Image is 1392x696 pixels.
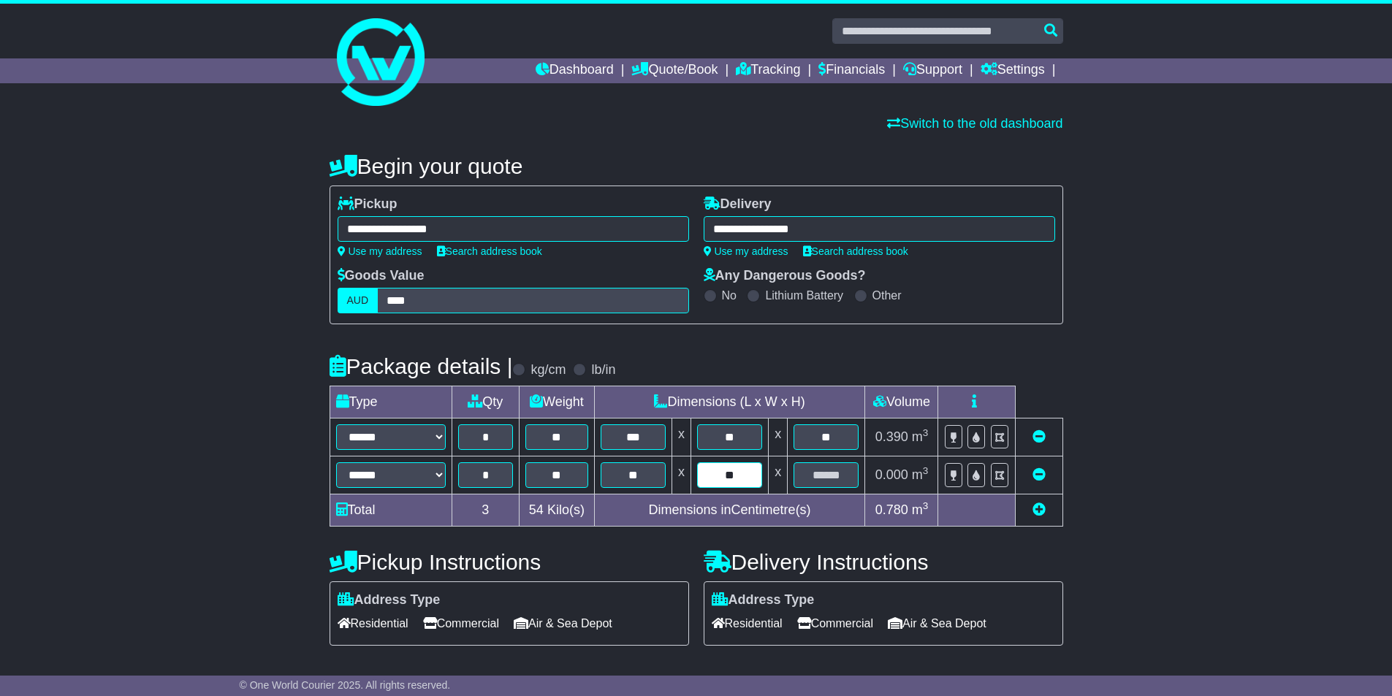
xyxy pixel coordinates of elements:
a: Support [903,58,962,83]
h4: Pickup Instructions [330,550,689,574]
a: Remove this item [1032,467,1046,482]
td: x [672,418,691,456]
sup: 3 [923,465,929,476]
a: Use my address [338,245,422,257]
label: Any Dangerous Goods? [704,268,866,284]
a: Switch to the old dashboard [887,116,1062,131]
td: Kilo(s) [520,494,595,527]
sup: 3 [923,500,929,511]
td: Weight [520,386,595,418]
a: Financials [818,58,885,83]
h4: Delivery Instructions [704,550,1063,574]
label: Goods Value [338,268,425,284]
label: AUD [338,288,379,313]
span: 0.390 [875,429,908,444]
a: Tracking [736,58,800,83]
span: 54 [529,502,544,517]
sup: 3 [923,427,929,438]
label: kg/cm [530,362,566,378]
a: Dashboard [536,58,614,83]
td: Type [330,386,452,418]
span: Residential [338,612,408,635]
a: Settings [981,58,1045,83]
label: Address Type [712,592,815,608]
span: Commercial [797,612,873,635]
span: m [912,502,929,517]
td: Qty [452,386,520,418]
span: m [912,467,929,482]
label: Pickup [338,196,398,213]
span: 0.000 [875,467,908,482]
span: Air & Sea Depot [888,612,986,635]
td: Dimensions (L x W x H) [594,386,865,418]
label: No [722,288,737,302]
span: 0.780 [875,502,908,517]
td: Volume [865,386,938,418]
h4: Package details | [330,354,513,378]
a: Use my address [704,245,788,257]
label: Delivery [704,196,772,213]
span: Residential [712,612,783,635]
td: x [769,456,788,494]
a: Search address book [803,245,908,257]
td: x [769,418,788,456]
label: lb/in [591,362,615,378]
td: x [672,456,691,494]
span: © One World Courier 2025. All rights reserved. [240,679,451,691]
label: Address Type [338,592,441,608]
label: Other [872,288,902,302]
td: Dimensions in Centimetre(s) [594,494,865,527]
h4: Begin your quote [330,154,1063,178]
span: Air & Sea Depot [514,612,612,635]
label: Lithium Battery [765,288,843,302]
span: Commercial [423,612,499,635]
a: Quote/Book [631,58,718,83]
a: Add new item [1032,502,1046,517]
td: Total [330,494,452,527]
a: Search address book [437,245,542,257]
a: Remove this item [1032,429,1046,444]
td: 3 [452,494,520,527]
span: m [912,429,929,444]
